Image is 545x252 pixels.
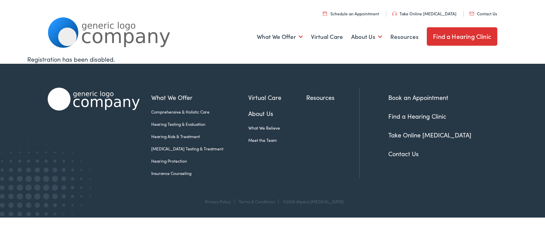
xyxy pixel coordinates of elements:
[151,93,248,102] a: What We Offer
[48,88,140,110] img: Alpaca Audiology
[469,11,497,16] a: Contact Us
[248,125,306,131] a: What We Believe
[280,199,344,204] div: ©2025 Alpaca [MEDICAL_DATA]
[323,11,379,16] a: Schedule an Appointment
[151,158,248,164] a: Hearing Protection
[392,12,397,16] img: utility icon
[323,11,327,16] img: utility icon
[427,27,497,46] a: Find a Hearing Clinic
[151,146,248,152] a: [MEDICAL_DATA] Testing & Treatment
[151,133,248,139] a: Hearing Aids & Treatment
[151,170,248,176] a: Insurance Counseling
[257,24,303,49] a: What We Offer
[151,109,248,115] a: Comprehensive & Holistic Care
[388,112,446,120] a: Find a Hearing Clinic
[248,93,306,102] a: Virtual Care
[27,55,518,64] div: Registration has been disabled.
[248,137,306,143] a: Meet the Team
[390,24,419,49] a: Resources
[388,149,419,158] a: Contact Us
[351,24,382,49] a: About Us
[151,121,248,127] a: Hearing Testing & Evaluation
[392,11,456,16] a: Take Online [MEDICAL_DATA]
[248,109,306,118] a: About Us
[388,93,448,102] a: Book an Appointment
[469,12,474,15] img: utility icon
[239,198,275,204] a: Terms & Conditions
[311,24,343,49] a: Virtual Care
[205,198,231,204] a: Privacy Policy
[388,131,471,139] a: Take Online [MEDICAL_DATA]
[306,93,359,102] a: Resources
